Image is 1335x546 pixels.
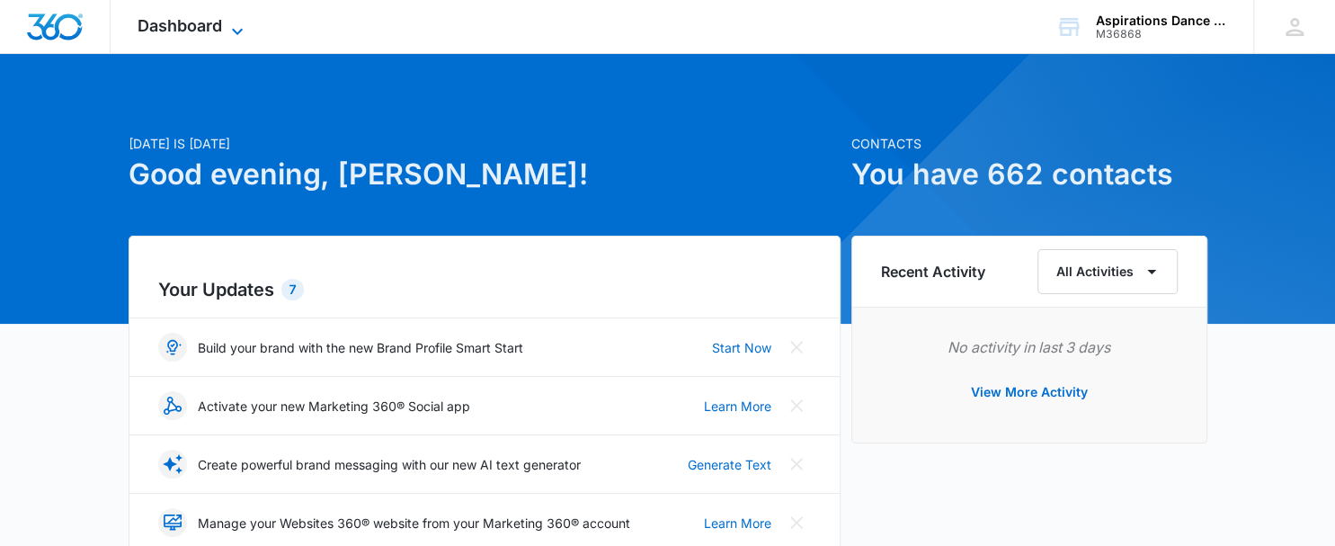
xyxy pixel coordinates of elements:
a: Learn More [704,397,771,416]
a: Generate Text [688,455,771,474]
div: account name [1096,13,1227,28]
div: account id [1096,28,1227,40]
h6: Recent Activity [881,261,985,282]
button: All Activities [1037,249,1178,294]
span: Dashboard [138,16,222,35]
button: View More Activity [953,371,1106,414]
button: Close [782,508,811,537]
p: Contacts [851,134,1207,153]
p: Create powerful brand messaging with our new AI text generator [198,455,581,474]
p: Manage your Websites 360® website from your Marketing 360® account [198,514,630,533]
p: Build your brand with the new Brand Profile Smart Start [198,338,523,357]
div: 7 [281,279,304,300]
button: Close [782,333,811,362]
a: Start Now [712,338,771,357]
h2: Your Updates [158,276,811,303]
button: Close [782,391,811,420]
button: Close [782,450,811,479]
p: [DATE] is [DATE] [129,134,841,153]
p: Activate your new Marketing 360® Social app [198,397,470,416]
h1: You have 662 contacts [851,153,1207,196]
h1: Good evening, [PERSON_NAME]! [129,153,841,196]
p: No activity in last 3 days [881,336,1178,358]
a: Learn More [704,514,771,533]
